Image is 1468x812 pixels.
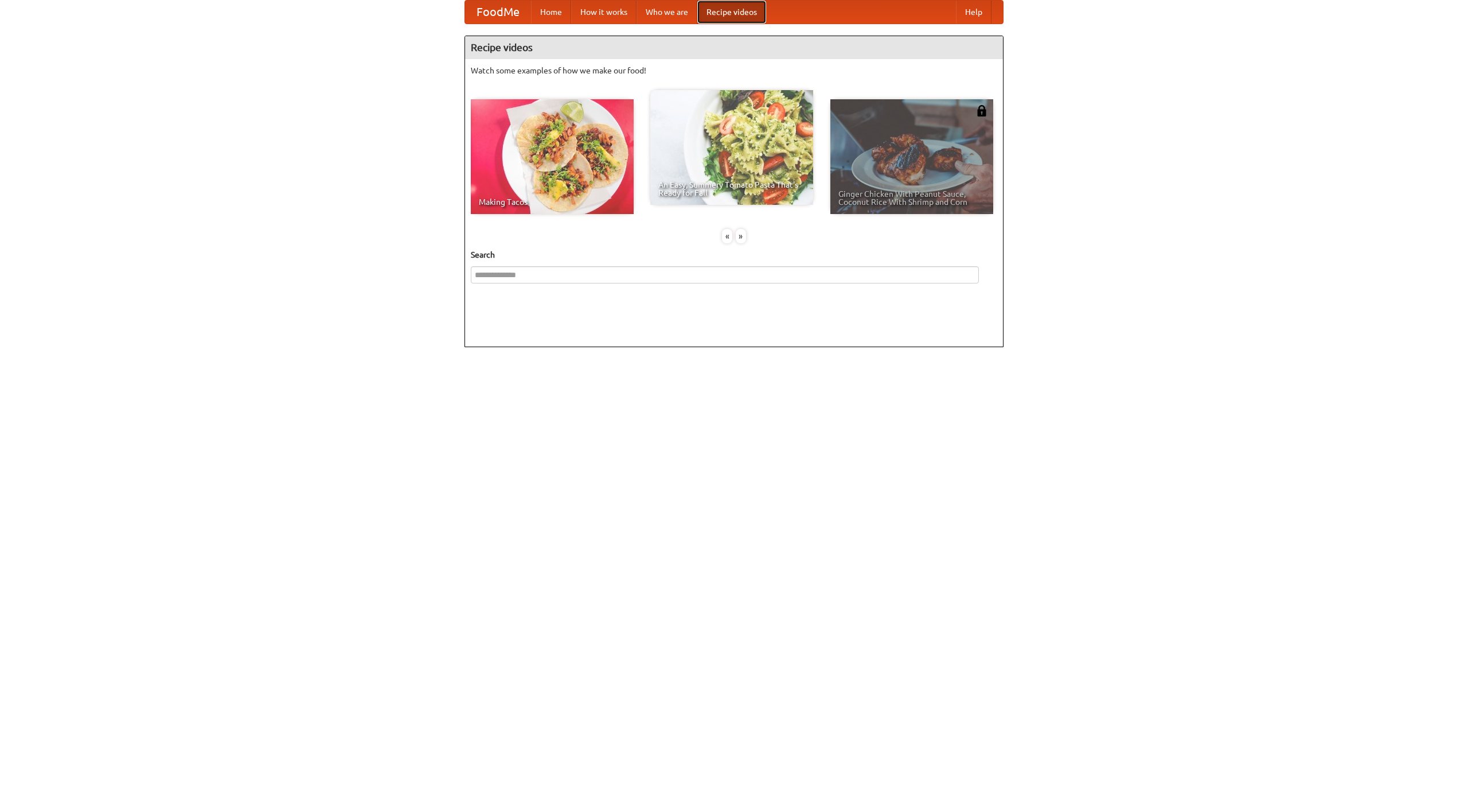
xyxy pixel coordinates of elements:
a: Who we are [637,1,697,24]
div: » [736,229,746,243]
h5: Search [471,249,997,261]
img: 483408.png [976,105,987,116]
a: Recipe videos [697,1,766,24]
a: FoodMe [465,1,531,24]
span: An Easy, Summery Tomato Pasta That's Ready for Fall [658,181,805,197]
h4: Recipe videos [465,36,1003,59]
a: How it works [571,1,637,24]
a: Making Tacos [471,99,634,214]
p: Watch some examples of how we make our food! [471,65,997,76]
a: An Easy, Summery Tomato Pasta That's Ready for Fall [650,90,813,205]
a: Help [956,1,991,24]
span: Making Tacos [479,198,626,206]
div: « [722,229,732,243]
a: Home [531,1,571,24]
